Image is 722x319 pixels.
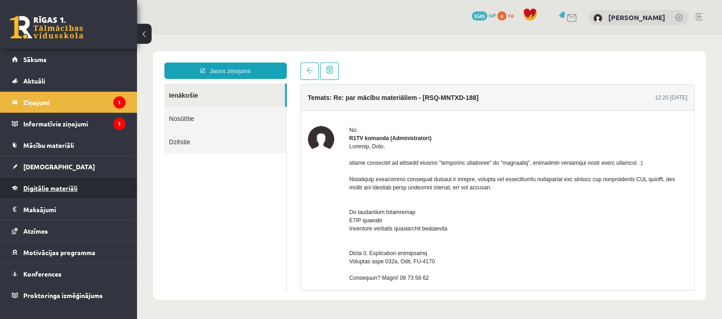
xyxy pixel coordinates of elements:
[12,263,126,284] a: Konferences
[23,270,62,278] span: Konferences
[113,96,126,109] i: 1
[472,11,487,21] span: 5545
[12,199,126,220] a: Maksājumi
[497,11,506,21] span: 0
[171,91,197,117] img: R1TV komanda
[27,95,149,118] a: Dzēstie
[497,11,518,19] a: 0 xp
[23,141,74,149] span: Mācību materiāli
[212,100,295,106] strong: R1TV komanda (Administratori)
[518,58,550,67] div: 12:20 [DATE]
[23,162,95,171] span: [DEMOGRAPHIC_DATA]
[23,291,103,299] span: Proktoringa izmēģinājums
[23,248,95,256] span: Motivācijas programma
[608,13,665,22] a: [PERSON_NAME]
[23,184,78,192] span: Digitālie materiāli
[23,227,48,235] span: Atzīmes
[12,285,126,306] a: Proktoringa izmēģinājums
[10,16,83,39] a: Rīgas 1. Tālmācības vidusskola
[27,72,149,95] a: Nosūtītie
[489,11,496,19] span: mP
[27,27,150,44] a: Jauns ziņojums
[12,135,126,156] a: Mācību materiāli
[12,49,126,70] a: Sākums
[12,156,126,177] a: [DEMOGRAPHIC_DATA]
[23,92,126,113] legend: Ziņojumi
[12,178,126,199] a: Digitālie materiāli
[12,113,126,134] a: Informatīvie ziņojumi1
[12,242,126,263] a: Motivācijas programma
[23,77,45,85] span: Aktuāli
[12,92,126,113] a: Ziņojumi1
[23,55,47,63] span: Sākums
[212,91,550,99] div: No:
[113,118,126,130] i: 1
[12,220,126,241] a: Atzīmes
[593,14,602,23] img: Ardis Slakteris
[23,199,126,220] legend: Maksājumi
[171,59,342,66] h4: Temats: Re: par mācību materiāliem - [RSQ-MNTXD-188]
[23,113,126,134] legend: Informatīvie ziņojumi
[27,48,148,72] a: Ienākošie
[508,11,514,19] span: xp
[472,11,496,19] a: 5545 mP
[12,70,126,91] a: Aktuāli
